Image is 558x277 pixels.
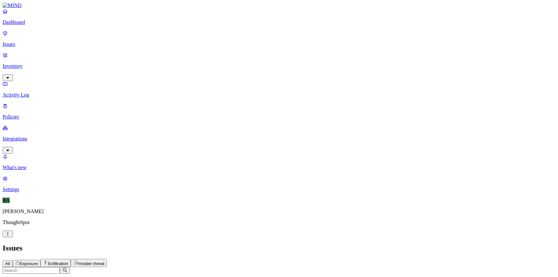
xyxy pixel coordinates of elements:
[3,81,555,98] a: Activity Log
[3,63,555,69] p: Inventory
[3,267,60,274] input: Search
[3,114,555,120] p: Policies
[3,8,555,25] a: Dashboard
[3,103,555,120] a: Policies
[3,3,555,8] a: MIND
[3,244,555,252] h2: Issues
[3,209,555,214] p: [PERSON_NAME]
[3,154,555,170] a: What's new
[3,41,555,47] p: Issues
[3,176,555,192] a: Settings
[3,220,555,225] p: ThoughtSpot
[3,92,555,98] p: Activity Log
[3,3,22,8] img: MIND
[3,198,10,203] span: RA
[79,261,104,266] span: Insider threat
[3,30,555,47] a: Issues
[3,125,555,153] a: Integrations
[3,187,555,192] p: Settings
[5,261,10,266] span: All
[20,261,38,266] span: Exposure
[3,136,555,142] p: Integrations
[3,52,555,80] a: Inventory
[3,165,555,170] p: What's new
[48,261,68,266] span: Exfiltration
[3,19,555,25] p: Dashboard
